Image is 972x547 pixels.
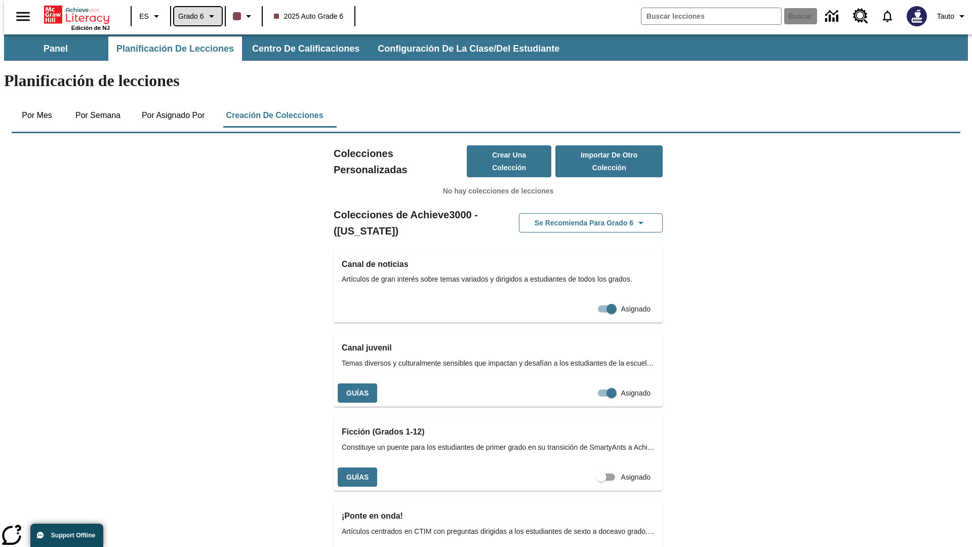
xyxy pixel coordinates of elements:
[378,43,559,55] span: Configuración de la clase/del estudiante
[178,11,204,22] span: Grado 6
[342,425,655,439] h3: Ficción (Grados 1-12)
[819,3,847,30] a: Centro de información
[901,3,933,29] button: Escoja un nuevo avatar
[334,207,498,239] h2: Colecciones de Achieve3000 - ([US_STATE])
[44,43,68,55] span: Panel
[51,532,95,539] span: Support Offline
[71,25,110,31] span: Edición de NJ
[8,2,38,31] button: Abrir el menú lateral
[4,71,968,90] h1: Planificación de lecciones
[5,36,106,61] button: Panel
[4,36,569,61] div: Subbarra de navegación
[342,341,655,355] h3: Canal juvenil
[342,358,655,369] span: Temas diversos y culturalmente sensibles que impactan y desafían a los estudiantes de la escuela ...
[342,257,655,271] h3: Canal de noticias
[641,8,781,24] input: Buscar campo
[44,5,110,25] a: Portada
[338,383,377,403] button: Guías
[134,103,213,128] button: Por asignado por
[933,7,972,25] button: Perfil/Configuración
[274,11,344,22] span: 2025 Auto Grade 6
[135,7,167,25] button: Lenguaje: ES, Selecciona un idioma
[342,442,655,453] span: Constituye un puente para los estudiantes de primer grado en su transición de SmartyAnts a Achiev...
[342,274,655,285] span: Artículos de gran interés sobre temas variados y dirigidos a estudiantes de todos los grados.
[334,145,467,178] h2: Colecciones Personalizadas
[370,36,568,61] button: Configuración de la clase/del estudiante
[139,11,149,22] span: ES
[67,103,129,128] button: Por semana
[621,388,651,399] span: Asignado
[342,526,655,537] span: Artículos centrados en CTIM con preguntas dirigidas a los estudiantes de sexto a doceavo grado, q...
[44,4,110,31] div: Portada
[467,145,552,177] button: Crear una colección
[116,43,234,55] span: Planificación de lecciones
[229,7,259,25] button: El color de la clase es café oscuro. Cambiar el color de la clase.
[252,43,359,55] span: Centro de calificaciones
[555,145,663,177] button: Importar de otro Colección
[174,7,222,25] button: Grado: Grado 6, Elige un grado
[218,103,331,128] button: Creación de colecciones
[937,11,954,22] span: Tauto
[847,3,874,30] a: Centro de recursos, Se abrirá en una pestaña nueva.
[342,509,655,523] h3: ¡Ponte en onda!
[621,304,651,315] span: Asignado
[907,6,927,26] img: Avatar
[334,186,663,197] p: No hay colecciones de lecciones
[874,3,901,29] a: Notificaciones
[338,467,377,487] button: Guías
[244,36,368,61] button: Centro de calificaciones
[519,213,663,233] button: Se recomienda para Grado 6
[30,524,103,547] button: Support Offline
[12,103,62,128] button: Por mes
[4,34,968,61] div: Subbarra de navegación
[621,472,651,483] span: Asignado
[108,36,242,61] button: Planificación de lecciones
